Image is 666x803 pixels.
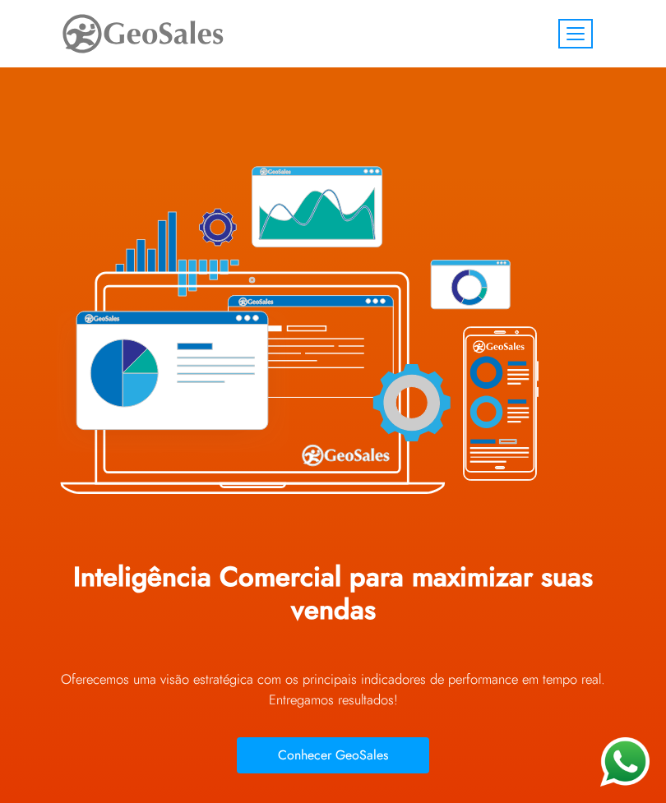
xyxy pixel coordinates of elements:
[599,736,650,787] img: WhatsApp
[49,123,543,534] img: Plataforma GeoSales
[61,11,225,57] img: GeoSales
[49,669,617,710] p: Oferecemos uma visão estratégica com os principais indicadores de performance em tempo real. Ent...
[237,737,429,773] button: Conhecer GeoSales
[49,549,617,651] h1: Inteligência Comercial para maximizar suas vendas
[558,19,593,48] button: Toggle navigation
